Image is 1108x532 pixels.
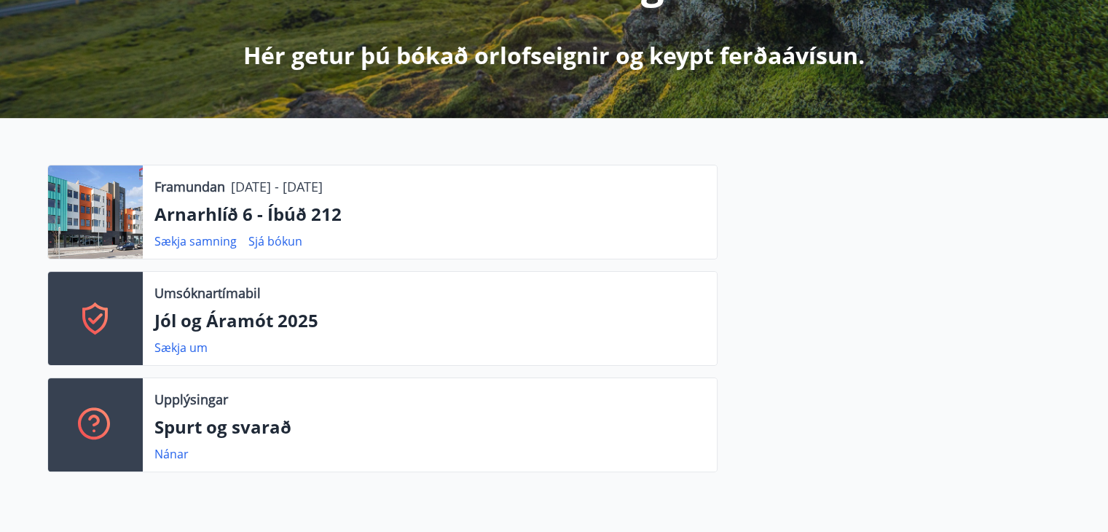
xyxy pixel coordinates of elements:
[154,340,208,356] a: Sækja um
[154,415,705,439] p: Spurt og svarað
[231,177,323,196] p: [DATE] - [DATE]
[154,202,705,227] p: Arnarhlíð 6 - Íbúð 212
[154,283,261,302] p: Umsóknartímabil
[154,390,228,409] p: Upplýsingar
[154,446,189,462] a: Nánar
[154,308,705,333] p: Jól og Áramót 2025
[154,177,225,196] p: Framundan
[248,233,302,249] a: Sjá bókun
[243,39,865,71] p: Hér getur þú bókað orlofseignir og keypt ferðaávísun.
[154,233,237,249] a: Sækja samning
